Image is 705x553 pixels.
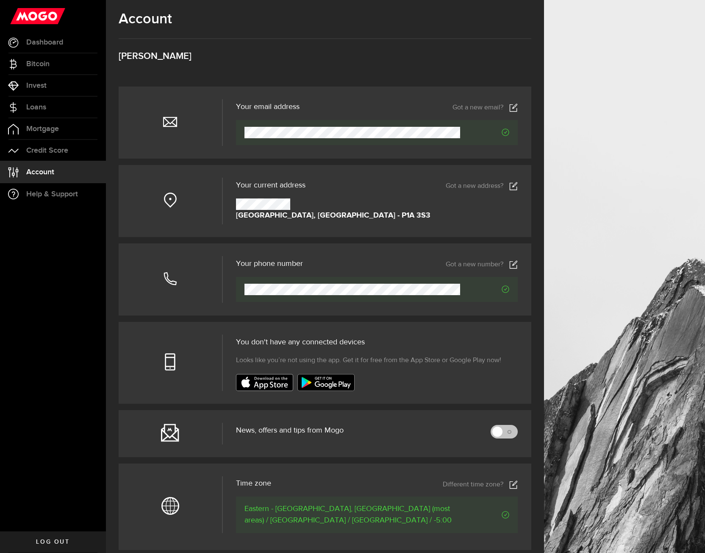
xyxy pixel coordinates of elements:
h1: Account [119,11,531,28]
span: Your current address [236,182,305,189]
span: Log out [36,539,69,545]
h3: [PERSON_NAME] [119,52,531,61]
span: You don't have any connected devices [236,338,365,346]
span: News, offers and tips from Mogo [236,427,344,434]
a: Got a new address? [446,182,518,190]
span: Looks like you’re not using the app. Get it for free from the App Store or Google Play now! [236,355,501,366]
a: Got a new number? [446,260,518,269]
span: Bitcoin [26,60,50,68]
span: Verified [456,511,509,519]
span: Account [26,168,54,176]
a: Got a new email? [452,103,518,112]
img: badge-app-store.svg [236,374,293,391]
a: Different time zone? [443,480,518,489]
span: Mortgage [26,125,59,133]
strong: [GEOGRAPHIC_DATA], [GEOGRAPHIC_DATA] - P1A 3S3 [236,210,430,221]
span: Time zone [236,480,271,487]
span: Eastern - [GEOGRAPHIC_DATA], [GEOGRAPHIC_DATA] (most areas) / [GEOGRAPHIC_DATA] / [GEOGRAPHIC_DAT... [244,503,456,526]
span: Help & Support [26,190,78,198]
span: Loans [26,103,46,111]
span: Verified [460,285,509,293]
span: Verified [460,128,509,136]
span: Credit Score [26,147,68,154]
h3: Your phone number [236,260,303,268]
h3: Your email address [236,103,300,111]
span: Dashboard [26,39,63,46]
img: badge-google-play.svg [297,374,355,391]
button: Open LiveChat chat widget [7,3,32,29]
span: Invest [26,82,47,89]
